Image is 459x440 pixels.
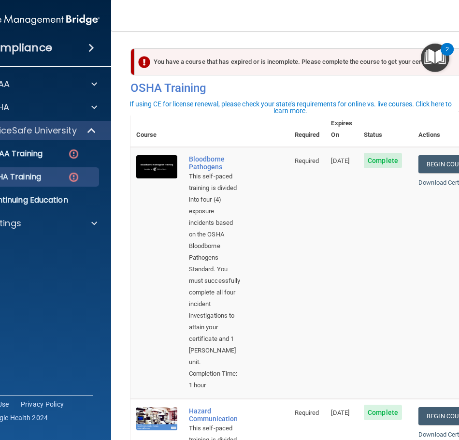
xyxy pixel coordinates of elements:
[189,368,241,391] div: Completion Time: 1 hour
[295,157,319,164] span: Required
[189,407,241,423] a: Hazard Communication
[130,112,183,147] th: Course
[445,49,449,62] div: 2
[189,171,241,368] div: This self-paced training is divided into four (4) exposure incidents based on the OSHA Bloodborne...
[364,153,402,168] span: Complete
[122,99,459,116] button: If using CE for license renewal, please check your state's requirements for online vs. live cours...
[138,56,150,68] img: exclamation-circle-solid-danger.72ef9ffc.png
[358,112,413,147] th: Status
[421,44,449,72] button: Open Resource Center, 2 new notifications
[325,112,358,147] th: Expires On
[331,157,349,164] span: [DATE]
[364,405,402,420] span: Complete
[189,155,241,171] a: Bloodborne Pathogens
[21,399,64,409] a: Privacy Policy
[123,101,458,114] div: If using CE for license renewal, please check your state's requirements for online vs. live cours...
[295,409,319,416] span: Required
[331,409,349,416] span: [DATE]
[68,148,80,160] img: danger-circle.6113f641.png
[289,112,326,147] th: Required
[68,171,80,183] img: danger-circle.6113f641.png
